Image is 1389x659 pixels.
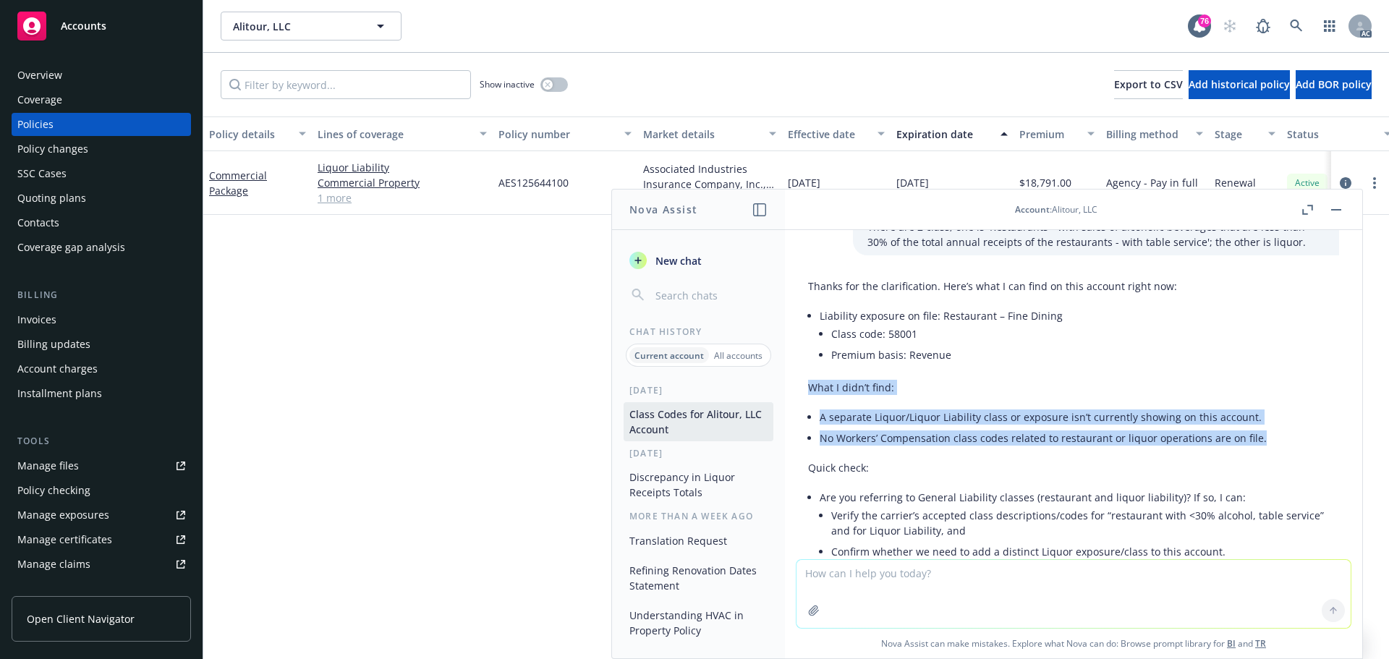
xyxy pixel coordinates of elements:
[1189,70,1290,99] button: Add historical policy
[624,558,773,598] button: Refining Renovation Dates Statement
[831,344,1339,365] li: Premium basis: Revenue
[1106,127,1187,142] div: Billing method
[808,380,1339,395] p: What I didn’t find:
[1198,14,1211,27] div: 76
[637,116,782,151] button: Market details
[17,503,109,527] div: Manage exposures
[624,465,773,504] button: Discrepancy in Liquor Receipts Totals
[867,219,1325,250] p: There are 2 class; one is 'Restaurants - with sales of alcoholic beverages that are less than 30%...
[12,211,191,234] a: Contacts
[61,20,106,32] span: Accounts
[1114,70,1183,99] button: Export to CSV
[820,305,1339,368] li: Liability exposure on file: Restaurant – Fine Dining
[808,279,1339,294] p: Thanks for the clarification. Here’s what I can find on this account right now:
[17,308,56,331] div: Invoices
[17,137,88,161] div: Policy changes
[1287,127,1375,142] div: Status
[634,349,704,362] p: Current account
[12,454,191,477] a: Manage files
[831,541,1339,562] li: Confirm whether we need to add a distinct Liquor exposure/class to this account.
[624,402,773,441] button: Class Codes for Alitour, LLC Account
[653,253,702,268] span: New chat
[221,12,402,41] button: Alitour, LLC
[480,78,535,90] span: Show inactive
[1293,177,1322,190] span: Active
[1366,174,1383,192] a: more
[612,447,785,459] div: [DATE]
[318,160,487,175] a: Liquor Liability
[1189,77,1290,91] span: Add historical policy
[17,64,62,87] div: Overview
[17,113,54,136] div: Policies
[12,479,191,502] a: Policy checking
[1296,70,1372,99] button: Add BOR policy
[1014,116,1100,151] button: Premium
[1100,116,1209,151] button: Billing method
[1114,77,1183,91] span: Export to CSV
[12,434,191,448] div: Tools
[17,187,86,210] div: Quoting plans
[17,454,79,477] div: Manage files
[12,503,191,527] a: Manage exposures
[831,323,1339,344] li: Class code: 58001
[12,382,191,405] a: Installment plans
[624,529,773,553] button: Translation Request
[203,116,312,151] button: Policy details
[17,577,85,600] div: Manage BORs
[612,384,785,396] div: [DATE]
[12,553,191,576] a: Manage claims
[820,428,1339,448] li: No Workers’ Compensation class codes related to restaurant or liquor operations are on file.
[831,505,1339,541] li: Verify the carrier’s accepted class descriptions/codes for “restaurant with <30% alcohol, table s...
[233,19,358,34] span: Alitour, LLC
[624,247,773,273] button: New chat
[209,127,290,142] div: Policy details
[714,349,763,362] p: All accounts
[629,202,697,217] h1: Nova Assist
[12,357,191,380] a: Account charges
[17,211,59,234] div: Contacts
[808,460,1339,475] p: Quick check:
[1019,175,1071,190] span: $18,791.00
[312,116,493,151] button: Lines of coverage
[498,127,616,142] div: Policy number
[12,308,191,331] a: Invoices
[12,577,191,600] a: Manage BORs
[17,528,112,551] div: Manage certificates
[1215,127,1260,142] div: Stage
[12,64,191,87] a: Overview
[17,357,98,380] div: Account charges
[1249,12,1278,41] a: Report a Bug
[209,169,267,197] a: Commercial Package
[624,603,773,642] button: Understanding HVAC in Property Policy
[612,510,785,522] div: More than a week ago
[891,116,1014,151] button: Expiration date
[612,326,785,338] div: Chat History
[318,127,471,142] div: Lines of coverage
[17,479,90,502] div: Policy checking
[896,127,992,142] div: Expiration date
[12,187,191,210] a: Quoting plans
[12,528,191,551] a: Manage certificates
[17,333,90,356] div: Billing updates
[12,236,191,259] a: Coverage gap analysis
[1015,203,1097,216] div: : Alitour, LLC
[1255,637,1266,650] a: TR
[498,175,569,190] span: AES125644100
[820,407,1339,428] li: A separate Liquor/Liquor Liability class or exposure isn’t currently showing on this account.
[788,127,869,142] div: Effective date
[782,116,891,151] button: Effective date
[1209,116,1281,151] button: Stage
[643,127,760,142] div: Market details
[1019,127,1079,142] div: Premium
[896,175,929,190] span: [DATE]
[12,288,191,302] div: Billing
[1337,174,1354,192] a: circleInformation
[12,88,191,111] a: Coverage
[1015,203,1050,216] span: Account
[17,162,67,185] div: SSC Cases
[221,70,471,99] input: Filter by keyword...
[12,113,191,136] a: Policies
[1106,175,1198,190] span: Agency - Pay in full
[493,116,637,151] button: Policy number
